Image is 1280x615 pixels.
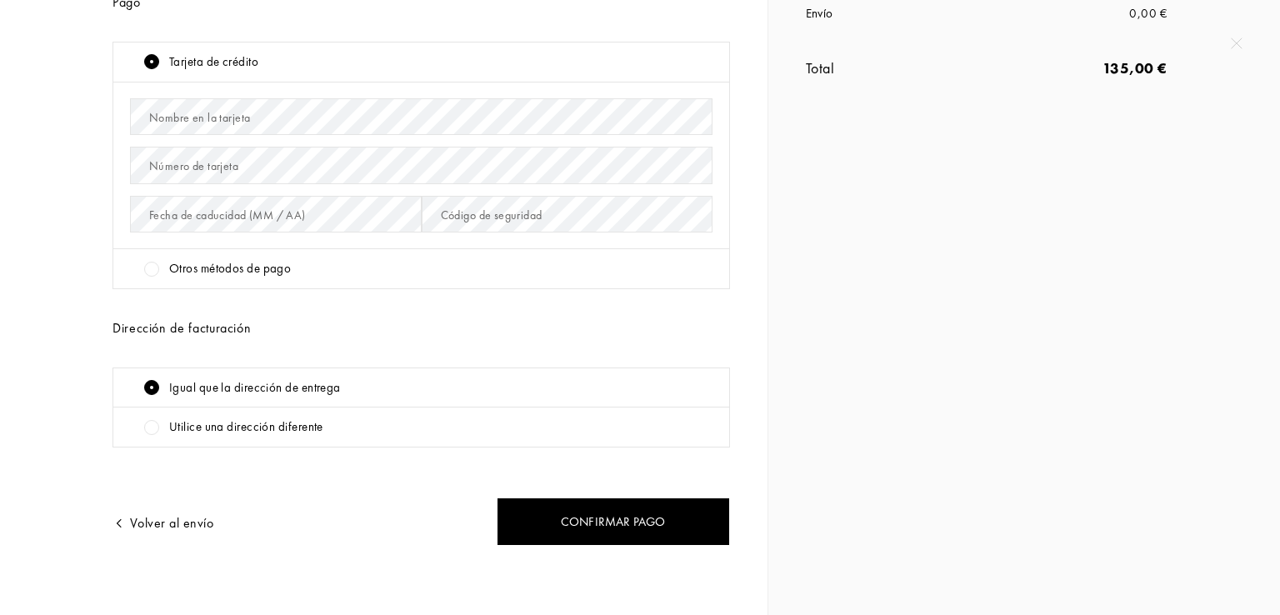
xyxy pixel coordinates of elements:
[149,157,238,175] div: Número de tarjeta
[112,513,213,533] div: Volver al envío
[1231,37,1242,49] img: quit_onboard.svg
[987,4,1167,23] div: 0,00 €
[169,378,341,397] div: Igual que la dirección de entrega
[987,57,1167,79] div: 135,00 €
[806,4,987,23] div: Envío
[112,517,126,530] img: arrow.png
[441,207,542,224] div: Código de seguridad
[169,259,291,278] div: Otros métodos de pago
[169,417,323,437] div: Utilice una dirección diferente
[281,52,352,145] div: Actualizar
[497,497,730,547] div: Confirmar pago
[112,318,730,338] div: Dirección de facturación
[149,109,250,127] div: Nombre en la tarjeta
[169,52,258,72] div: Tarjeta de crédito
[149,207,306,224] div: Fecha de caducidad (MM / AA)
[806,57,987,79] div: Total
